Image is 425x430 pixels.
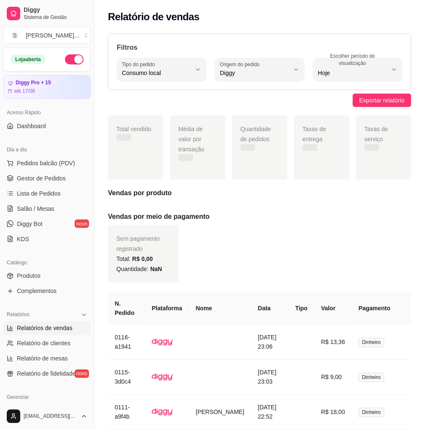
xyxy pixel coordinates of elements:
[116,235,160,252] span: Sem pagamento registrado
[359,408,384,417] span: Dinheiro
[108,188,411,198] h5: Vendas por produto
[17,122,46,130] span: Dashboard
[359,338,384,347] span: Dinheiro
[125,89,190,97] span: Todos
[314,325,352,360] td: R$ 13,36
[116,255,153,262] span: Total:
[17,189,61,198] span: Lista de Pedidos
[17,287,57,296] span: Complementos
[108,293,145,325] th: N. Pedido
[132,255,153,262] span: R$ 0,00
[11,31,19,40] span: S
[17,370,76,378] span: Relatório de fidelidade
[108,360,145,395] td: 0115-3d0c4
[289,293,314,325] th: Tipo
[150,266,162,272] span: NaN
[16,80,51,86] article: Diggy Pro + 15
[11,55,46,64] div: Loja aberta
[122,69,191,77] span: Consumo local
[17,204,54,213] span: Salão / Mesas
[3,256,91,269] div: Catálogo
[152,367,173,388] img: diggy
[7,312,30,318] span: Relatórios
[17,235,29,243] span: KDS
[251,360,289,395] td: [DATE] 23:03
[359,373,384,382] span: Dinheiro
[125,103,190,111] span: Entrega
[314,395,352,430] td: R$ 18,00
[125,130,190,138] span: Mesa
[125,144,190,152] span: Consumo local
[17,220,43,228] span: Diggy Bot
[17,324,73,333] span: Relatórios de vendas
[152,332,173,353] img: diggy
[145,293,189,325] th: Plataforma
[108,10,200,24] h2: Relatório de vendas
[220,69,289,77] span: Diggy
[3,143,91,156] div: Dia a dia
[125,117,190,125] span: Retirada
[108,395,145,430] td: 0111-a9f4b
[303,126,326,142] span: Taxas de entrega
[251,293,289,325] th: Data
[116,126,152,132] span: Total vendido
[65,54,84,64] button: Alterar Status
[122,61,158,68] label: Tipo do pedido
[17,355,68,363] span: Relatório de mesas
[152,402,173,423] img: diggy
[17,272,41,280] span: Produtos
[14,88,35,94] article: até 17/08
[352,293,411,325] th: Pagamento
[220,61,263,68] label: Origem do pedido
[3,391,91,404] div: Gerenciar
[241,126,271,142] span: Quantidade de pedidos
[314,293,352,325] th: Valor
[108,325,145,360] td: 0116-a1941
[314,360,352,395] td: R$ 9,00
[3,106,91,119] div: Acesso Rápido
[24,413,77,420] span: [EMAIL_ADDRESS][DOMAIN_NAME]
[17,174,66,183] span: Gestor de Pedidos
[3,27,91,44] button: Select a team
[17,339,70,348] span: Relatório de clientes
[108,212,411,222] h5: Vendas por meio de pagamento
[318,52,390,67] label: Escolher período de visualização
[117,43,403,53] p: Filtros
[24,14,87,21] span: Sistema de Gestão
[24,6,87,14] span: Diggy
[116,266,162,272] span: Quantidade:
[251,395,289,430] td: [DATE] 22:52
[26,31,79,40] div: [PERSON_NAME] ...
[360,96,405,105] span: Exportar relatório
[318,69,387,77] span: Hoje
[251,325,289,360] td: [DATE] 23:06
[189,395,251,430] td: [PERSON_NAME]
[365,126,388,142] span: Taxas de serviço
[189,293,251,325] th: Nome
[17,159,75,167] span: Pedidos balcão (PDV)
